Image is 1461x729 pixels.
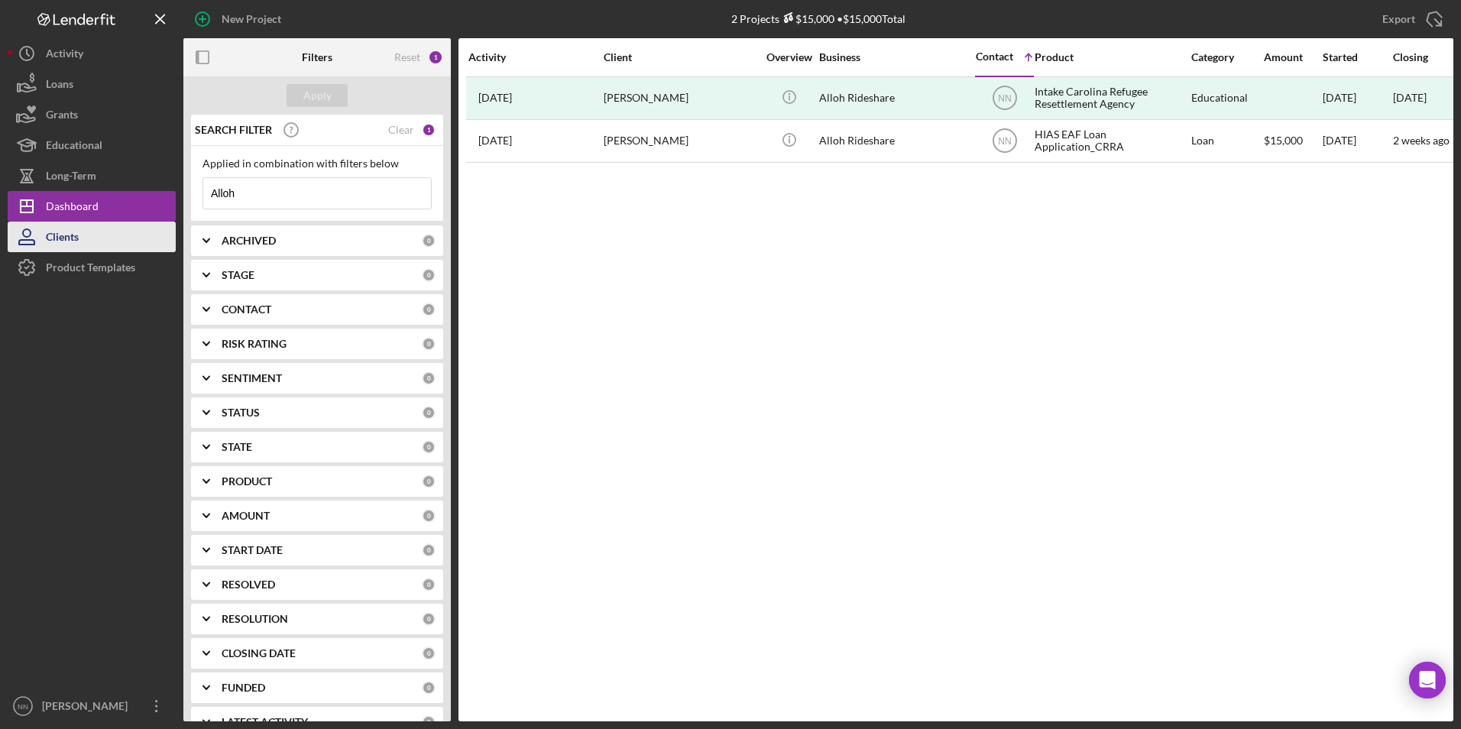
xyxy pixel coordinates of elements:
div: 0 [422,337,436,351]
button: Clients [8,222,176,252]
div: 0 [422,612,436,626]
div: Clear [388,124,414,136]
div: Applied in combination with filters below [202,157,432,170]
button: Apply [287,84,348,107]
button: Product Templates [8,252,176,283]
div: 0 [422,543,436,557]
div: New Project [222,4,281,34]
div: Export [1382,4,1415,34]
button: Educational [8,130,176,160]
div: 0 [422,268,436,282]
span: $15,000 [1264,134,1303,147]
button: Loans [8,69,176,99]
div: Long-Term [46,160,96,195]
button: Dashboard [8,191,176,222]
div: 0 [422,234,436,248]
div: Open Intercom Messenger [1409,662,1446,698]
div: 0 [422,303,436,316]
div: Educational [46,130,102,164]
div: 2 Projects • $15,000 Total [731,12,905,25]
b: STATUS [222,407,260,419]
div: Contact [976,50,1013,63]
b: SENTIMENT [222,372,282,384]
button: New Project [183,4,296,34]
text: NN [998,93,1011,104]
text: NN [998,136,1011,147]
div: [PERSON_NAME] [604,78,756,118]
div: Overview [760,51,818,63]
div: Dashboard [46,191,99,225]
div: 0 [422,475,436,488]
b: FUNDED [222,682,265,694]
b: CLOSING DATE [222,647,296,659]
div: Alloh Rideshare [819,121,972,161]
b: PRODUCT [222,475,272,488]
button: Export [1367,4,1453,34]
button: Long-Term [8,160,176,191]
div: Educational [1191,78,1262,118]
div: Loans [46,69,73,103]
div: Client [604,51,756,63]
b: ARCHIVED [222,235,276,247]
button: NN[PERSON_NAME] [8,691,176,721]
text: NN [18,702,28,711]
time: [DATE] [1393,91,1427,104]
div: 0 [422,371,436,385]
div: 0 [422,578,436,591]
div: Grants [46,99,78,134]
div: Apply [303,84,332,107]
div: Intake Carolina Refugee Resettlement Agency [1035,78,1187,118]
b: STAGE [222,269,254,281]
b: CONTACT [222,303,271,316]
div: 0 [422,646,436,660]
div: 0 [422,440,436,454]
div: Started [1323,51,1391,63]
b: RISK RATING [222,338,287,350]
div: Loan [1191,121,1262,161]
time: 2 weeks ago [1393,134,1450,147]
div: Amount [1264,51,1321,63]
div: Alloh Rideshare [819,78,972,118]
div: Activity [468,51,602,63]
b: AMOUNT [222,510,270,522]
div: 0 [422,406,436,420]
div: [DATE] [1323,78,1391,118]
div: 0 [422,681,436,695]
div: 0 [422,509,436,523]
b: Filters [302,51,332,63]
time: 2025-07-07 18:20 [478,134,512,147]
div: Product Templates [46,252,135,287]
div: Clients [46,222,79,256]
div: 1 [422,123,436,137]
div: Category [1191,51,1262,63]
div: Product [1035,51,1187,63]
div: [PERSON_NAME] [38,691,138,725]
div: 0 [422,715,436,729]
div: $15,000 [779,12,834,25]
b: RESOLUTION [222,613,288,625]
b: START DATE [222,544,283,556]
button: Grants [8,99,176,130]
time: 2025-07-08 04:56 [478,92,512,104]
b: STATE [222,441,252,453]
b: RESOLVED [222,578,275,591]
div: Activity [46,38,83,73]
div: [PERSON_NAME] [604,121,756,161]
div: [DATE] [1323,121,1391,161]
div: 1 [428,50,443,65]
button: Activity [8,38,176,69]
div: Business [819,51,972,63]
div: Reset [394,51,420,63]
b: LATEST ACTIVITY [222,716,308,728]
div: HIAS EAF Loan Application_CRRA [1035,121,1187,161]
b: SEARCH FILTER [195,124,272,136]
